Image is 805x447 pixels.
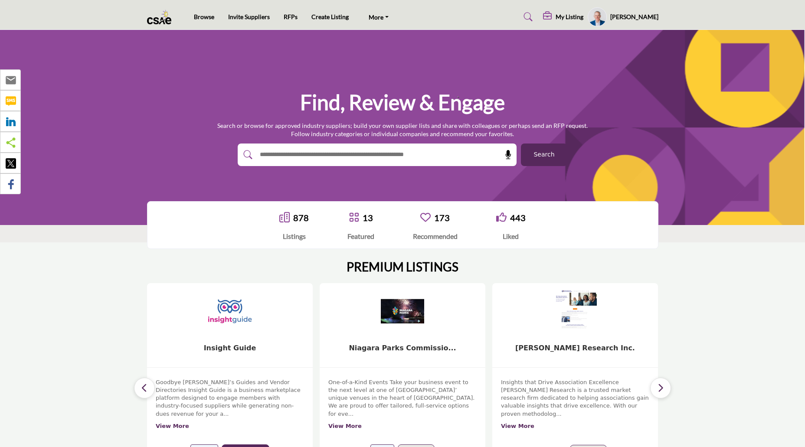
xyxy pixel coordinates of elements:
img: Niagara Parks Commissio... [381,290,424,333]
div: Featured [347,231,374,241]
h5: My Listing [556,13,583,21]
img: Bramm Research Inc. [553,290,597,333]
a: 443 [510,212,526,223]
a: 878 [293,212,309,223]
a: Go to Recommended [420,212,431,224]
a: Invite Suppliers [228,13,270,20]
p: Search or browse for approved industry suppliers; build your own supplier lists and share with co... [217,121,588,138]
span: Search [533,150,554,159]
div: Insights that Drive Association Excellence [PERSON_NAME] Research is a trusted market research fi... [501,378,649,438]
h1: Find, Review & Engage [300,89,505,116]
div: Recommended [413,231,458,241]
a: Browse [194,13,214,20]
a: Insight Guide [204,344,256,352]
a: View More [501,423,534,429]
a: Niagara Parks Commissio... [349,344,456,352]
a: More [363,11,395,23]
a: [PERSON_NAME] Research Inc. [515,344,635,352]
b: Bramm Research Inc. [515,344,635,352]
a: 173 [434,212,450,223]
a: Search [515,10,538,24]
div: Liked [496,231,526,241]
button: Search [521,144,567,166]
div: My Listing [543,12,583,22]
img: Site Logo [147,10,176,24]
a: View More [328,423,362,429]
a: Go to Featured [349,212,359,224]
div: Listings [279,231,309,241]
div: One-of-a-Kind Events Take your business event to the next level at one of [GEOGRAPHIC_DATA]’ uniq... [328,378,477,438]
h5: [PERSON_NAME] [610,13,658,21]
i: Go to Liked [496,212,507,222]
a: Create Listing [311,13,349,20]
h2: PREMIUM LISTINGS [347,260,458,274]
img: Insight Guide [208,290,252,333]
button: Show hide supplier dropdown [588,7,607,26]
a: 13 [363,212,373,223]
a: View More [156,423,189,429]
a: RFPs [284,13,298,20]
div: Goodbye [PERSON_NAME]’s Guides and Vendor Directories Insight Guide is a business marketplace pla... [156,378,304,438]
